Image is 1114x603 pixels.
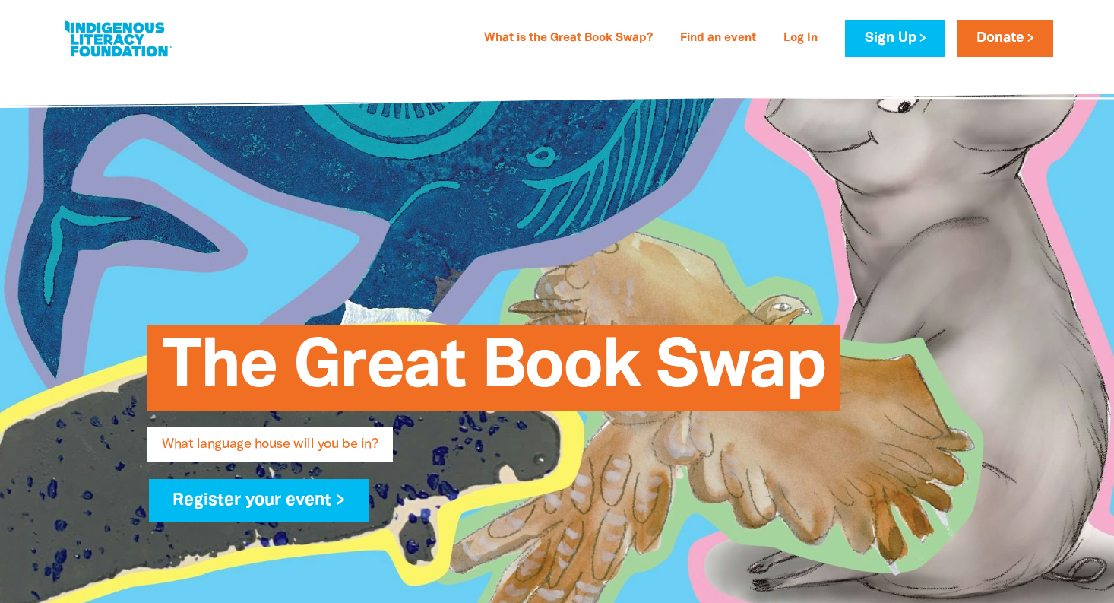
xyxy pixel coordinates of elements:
[957,20,1053,57] a: Donate
[475,27,662,51] a: What is the Great Book Swap?
[162,337,825,411] span: The Great Book Swap
[149,479,369,522] a: Register your event >
[774,27,827,51] a: Log In
[845,20,945,57] a: Sign Up
[162,438,378,462] span: What language house will you be in?
[671,27,765,51] a: Find an event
